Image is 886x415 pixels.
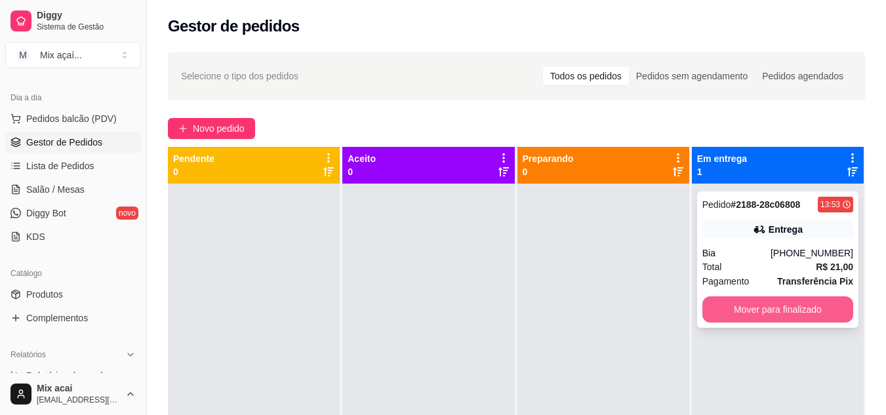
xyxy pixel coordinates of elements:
[5,226,141,247] a: KDS
[193,121,245,136] span: Novo pedido
[168,16,300,37] h2: Gestor de pedidos
[629,67,755,85] div: Pedidos sem agendamento
[26,136,102,149] span: Gestor de Pedidos
[5,87,141,108] div: Dia a dia
[26,159,94,172] span: Lista de Pedidos
[816,262,853,272] strong: R$ 21,00
[26,311,88,325] span: Complementos
[5,5,141,37] a: DiggySistema de Gestão
[26,369,113,382] span: Relatórios de vendas
[37,22,136,32] span: Sistema de Gestão
[173,152,214,165] p: Pendente
[771,247,853,260] div: [PHONE_NUMBER]
[702,296,853,323] button: Mover para finalizado
[26,288,63,301] span: Produtos
[5,365,141,386] a: Relatórios de vendas
[769,223,803,236] div: Entrega
[697,152,747,165] p: Em entrega
[10,349,46,360] span: Relatórios
[523,152,574,165] p: Preparando
[5,42,141,68] button: Select a team
[26,183,85,196] span: Salão / Mesas
[5,108,141,129] button: Pedidos balcão (PDV)
[5,284,141,305] a: Produtos
[731,199,800,210] strong: # 2188-28c06808
[5,307,141,328] a: Complementos
[178,124,188,133] span: plus
[702,260,722,274] span: Total
[5,179,141,200] a: Salão / Mesas
[5,263,141,284] div: Catálogo
[5,132,141,153] a: Gestor de Pedidos
[523,165,574,178] p: 0
[181,69,298,83] span: Selecione o tipo dos pedidos
[702,199,731,210] span: Pedido
[543,67,629,85] div: Todos os pedidos
[702,247,771,260] div: Bia
[26,112,117,125] span: Pedidos balcão (PDV)
[26,230,45,243] span: KDS
[755,67,851,85] div: Pedidos agendados
[37,383,120,395] span: Mix acai
[5,378,141,410] button: Mix acai[EMAIL_ADDRESS][DOMAIN_NAME]
[702,274,750,288] span: Pagamento
[697,165,747,178] p: 1
[37,10,136,22] span: Diggy
[40,49,82,62] div: Mix açaí ...
[16,49,30,62] span: M
[168,118,255,139] button: Novo pedido
[37,395,120,405] span: [EMAIL_ADDRESS][DOMAIN_NAME]
[777,276,853,287] strong: Transferência Pix
[26,207,66,220] span: Diggy Bot
[173,165,214,178] p: 0
[820,199,840,210] div: 13:53
[348,165,376,178] p: 0
[5,203,141,224] a: Diggy Botnovo
[348,152,376,165] p: Aceito
[5,155,141,176] a: Lista de Pedidos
